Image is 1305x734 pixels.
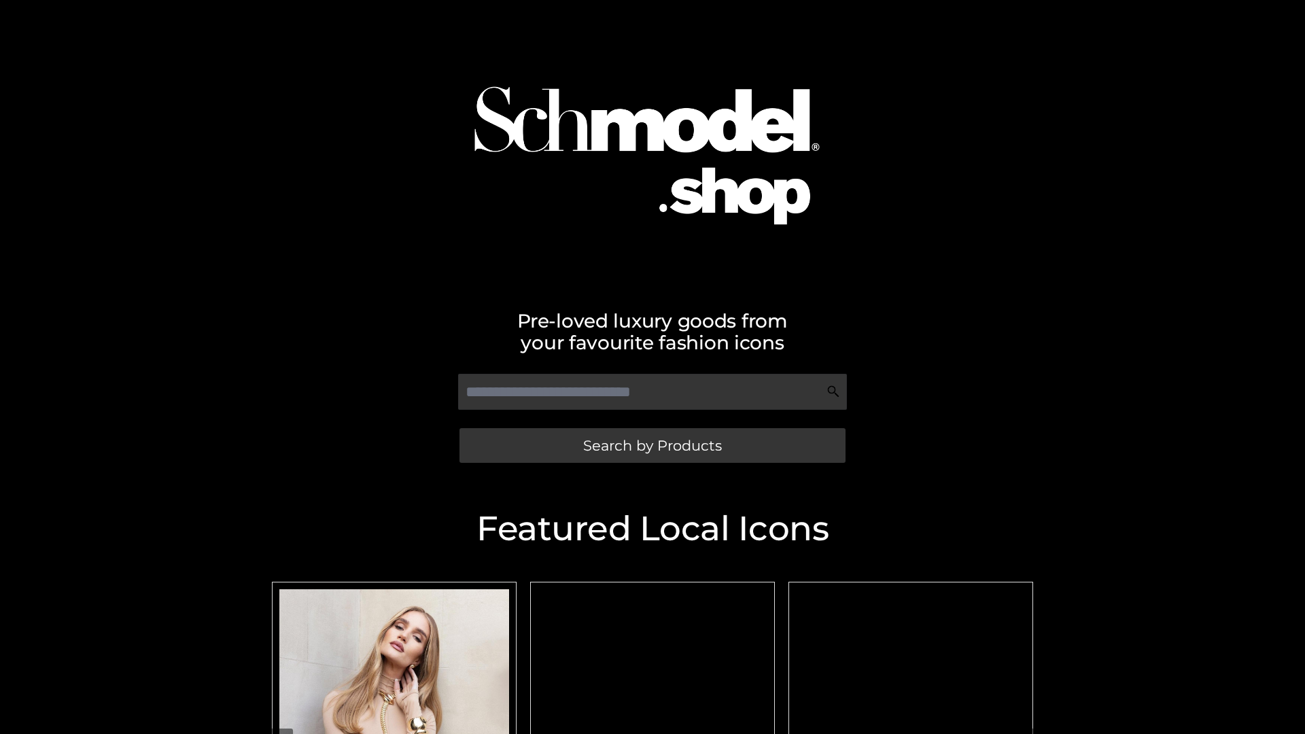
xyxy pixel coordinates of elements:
h2: Pre-loved luxury goods from your favourite fashion icons [265,310,1040,353]
a: Search by Products [459,428,846,463]
span: Search by Products [583,438,722,453]
img: Search Icon [826,385,840,398]
h2: Featured Local Icons​ [265,512,1040,546]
